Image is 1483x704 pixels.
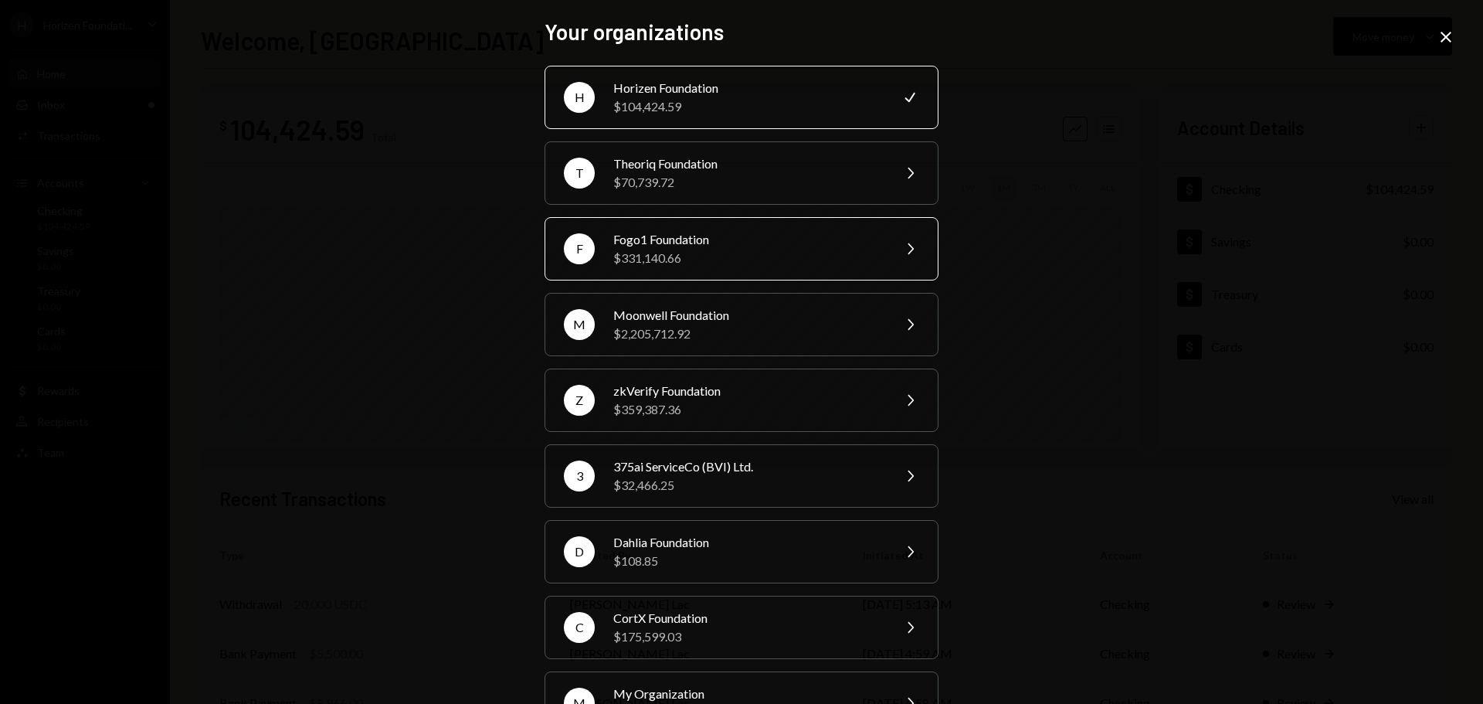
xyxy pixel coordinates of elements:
div: $104,424.59 [613,97,882,116]
div: CortX Foundation [613,609,882,627]
div: $175,599.03 [613,627,882,646]
button: CCortX Foundation$175,599.03 [545,596,938,659]
div: $359,387.36 [613,400,882,419]
div: D [564,536,595,567]
button: 3375ai ServiceCo (BVI) Ltd.$32,466.25 [545,444,938,508]
div: Theoriq Foundation [613,155,882,173]
div: $32,466.25 [613,476,882,495]
div: Dahlia Foundation [613,533,882,552]
button: FFogo1 Foundation$331,140.66 [545,217,938,281]
button: ZzkVerify Foundation$359,387.36 [545,369,938,432]
h2: Your organizations [545,17,938,47]
div: C [564,612,595,643]
div: Fogo1 Foundation [613,230,882,249]
div: 375ai ServiceCo (BVI) Ltd. [613,457,882,476]
div: $70,739.72 [613,173,882,192]
div: My Organization [613,685,882,703]
div: H [564,82,595,113]
div: M [564,309,595,340]
div: Z [564,385,595,416]
button: HHorizen Foundation$104,424.59 [545,66,938,129]
div: 3 [564,461,595,491]
div: $2,205,712.92 [613,325,882,343]
div: T [564,158,595,189]
div: zkVerify Foundation [613,382,882,400]
button: DDahlia Foundation$108.85 [545,520,938,583]
button: MMoonwell Foundation$2,205,712.92 [545,293,938,356]
div: F [564,233,595,264]
div: $331,140.66 [613,249,882,267]
div: Moonwell Foundation [613,306,882,325]
div: $108.85 [613,552,882,570]
div: Horizen Foundation [613,79,882,97]
button: TTheoriq Foundation$70,739.72 [545,141,938,205]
